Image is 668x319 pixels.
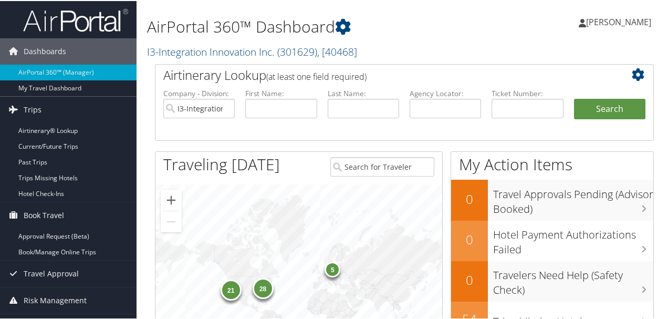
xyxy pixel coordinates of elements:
[24,286,87,313] span: Risk Management
[24,37,66,64] span: Dashboards
[161,210,182,231] button: Zoom out
[451,220,653,260] a: 0Hotel Payment Authorizations Failed
[493,221,653,256] h3: Hotel Payment Authorizations Failed
[253,277,274,298] div: 28
[492,87,563,98] label: Ticket Number:
[451,230,488,248] h2: 0
[451,152,653,174] h1: My Action Items
[410,87,481,98] label: Agency Locator:
[24,260,79,286] span: Travel Approval
[245,87,317,98] label: First Name:
[147,15,490,37] h1: AirPortal 360™ Dashboard
[147,44,357,58] a: I3-Integration Innovation Inc.
[328,87,399,98] label: Last Name:
[493,262,653,296] h3: Travelers Need Help (Safety Check)
[451,189,488,207] h2: 0
[325,261,340,276] div: 5
[24,201,64,228] span: Book Travel
[579,5,662,37] a: [PERSON_NAME]
[266,70,367,81] span: (at least one field required)
[23,7,128,32] img: airportal-logo.png
[163,87,235,98] label: Company - Division:
[574,98,645,119] button: Search
[221,279,242,300] div: 21
[330,156,434,176] input: Search for Traveler
[163,152,280,174] h1: Traveling [DATE]
[586,15,651,27] span: [PERSON_NAME]
[451,179,653,219] a: 0Travel Approvals Pending (Advisor Booked)
[317,44,357,58] span: , [ 40468 ]
[451,270,488,288] h2: 0
[163,65,604,83] h2: Airtinerary Lookup
[493,181,653,215] h3: Travel Approvals Pending (Advisor Booked)
[451,260,653,301] a: 0Travelers Need Help (Safety Check)
[161,189,182,210] button: Zoom in
[277,44,317,58] span: ( 301629 )
[24,96,41,122] span: Trips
